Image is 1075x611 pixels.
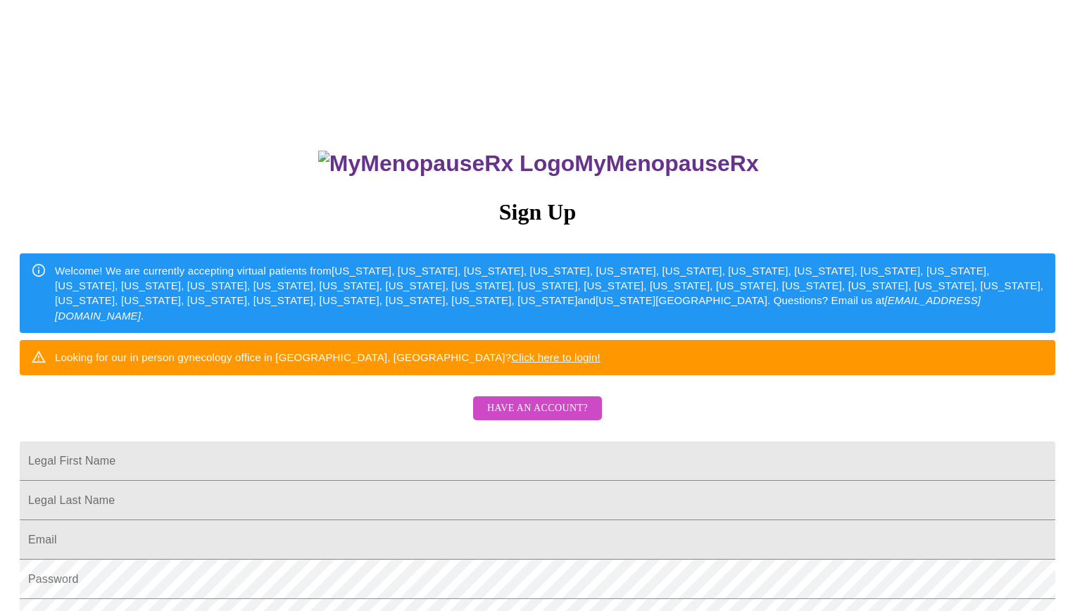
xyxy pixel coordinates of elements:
[55,344,601,370] div: Looking for our in person gynecology office in [GEOGRAPHIC_DATA], [GEOGRAPHIC_DATA]?
[511,351,601,363] a: Click here to login!
[20,199,1055,225] h3: Sign Up
[22,151,1056,177] h3: MyMenopauseRx
[55,258,1044,329] div: Welcome! We are currently accepting virtual patients from [US_STATE], [US_STATE], [US_STATE], [US...
[473,396,602,421] button: Have an account?
[55,294,981,321] em: [EMAIL_ADDRESS][DOMAIN_NAME]
[470,412,605,424] a: Have an account?
[487,400,588,417] span: Have an account?
[318,151,574,177] img: MyMenopauseRx Logo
